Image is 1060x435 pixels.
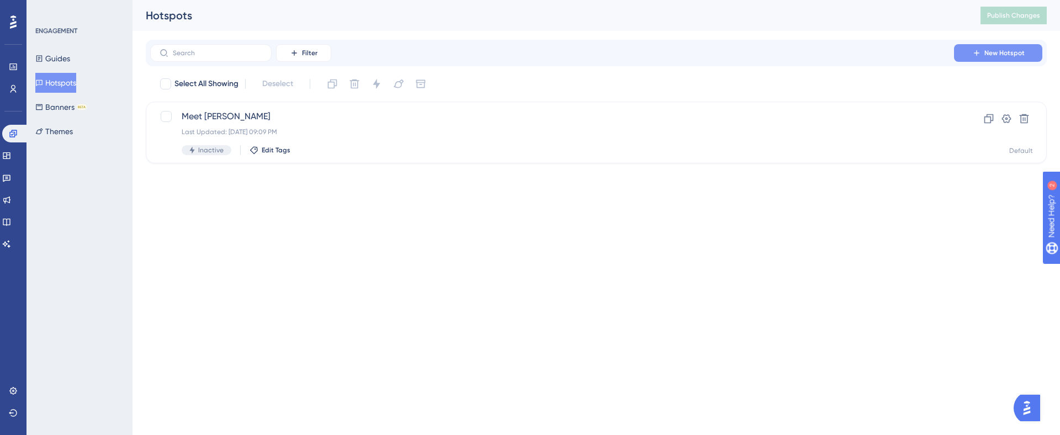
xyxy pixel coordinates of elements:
[954,44,1042,62] button: New Hotspot
[182,128,923,136] div: Last Updated: [DATE] 09:09 PM
[26,3,69,16] span: Need Help?
[35,73,76,93] button: Hotspots
[174,77,239,91] span: Select All Showing
[173,49,262,57] input: Search
[77,104,87,110] div: BETA
[984,49,1025,57] span: New Hotspot
[981,7,1047,24] button: Publish Changes
[77,6,80,14] div: 2
[182,110,923,123] span: Meet [PERSON_NAME]
[35,121,73,141] button: Themes
[1009,146,1033,155] div: Default
[35,97,87,117] button: BannersBETA
[262,146,290,155] span: Edit Tags
[987,11,1040,20] span: Publish Changes
[146,8,953,23] div: Hotspots
[252,74,303,94] button: Deselect
[262,77,293,91] span: Deselect
[1014,391,1047,425] iframe: UserGuiding AI Assistant Launcher
[250,146,290,155] button: Edit Tags
[302,49,317,57] span: Filter
[276,44,331,62] button: Filter
[35,26,77,35] div: ENGAGEMENT
[35,49,70,68] button: Guides
[198,146,224,155] span: Inactive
